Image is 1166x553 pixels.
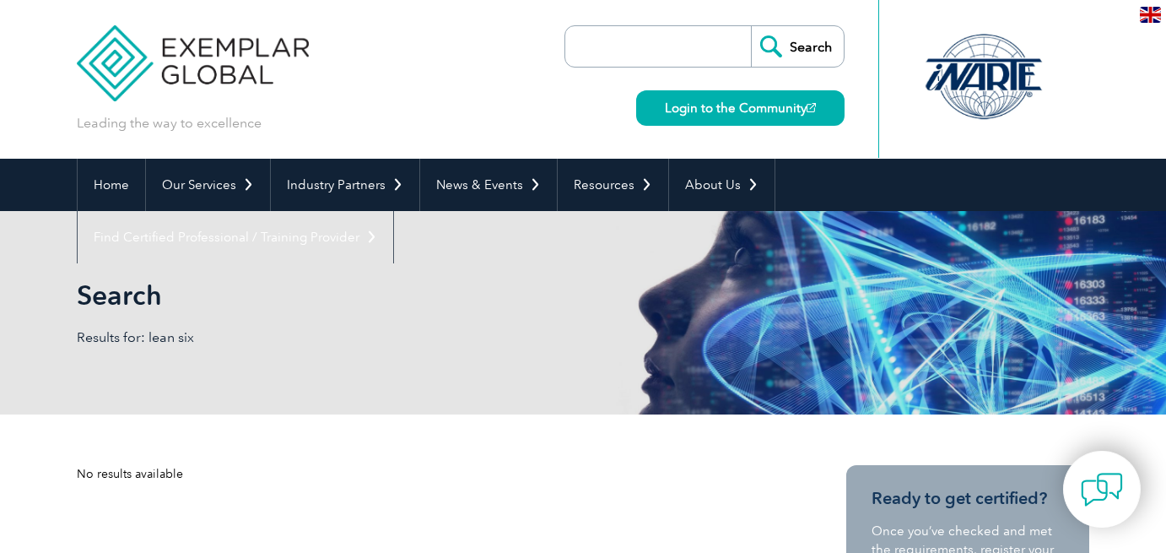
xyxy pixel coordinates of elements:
img: open_square.png [807,103,816,112]
h1: Search [77,279,725,312]
a: Home [78,159,145,211]
img: en [1140,7,1161,23]
a: Find Certified Professional / Training Provider [78,211,393,263]
a: About Us [669,159,775,211]
p: Results for: lean six [77,328,583,347]
img: contact-chat.png [1081,469,1123,511]
h3: Ready to get certified? [872,488,1064,509]
a: News & Events [420,159,557,211]
div: No results available [77,465,785,483]
p: Leading the way to excellence [77,114,262,133]
a: Resources [558,159,668,211]
a: Login to the Community [636,90,845,126]
a: Our Services [146,159,270,211]
input: Search [751,26,844,67]
a: Industry Partners [271,159,419,211]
